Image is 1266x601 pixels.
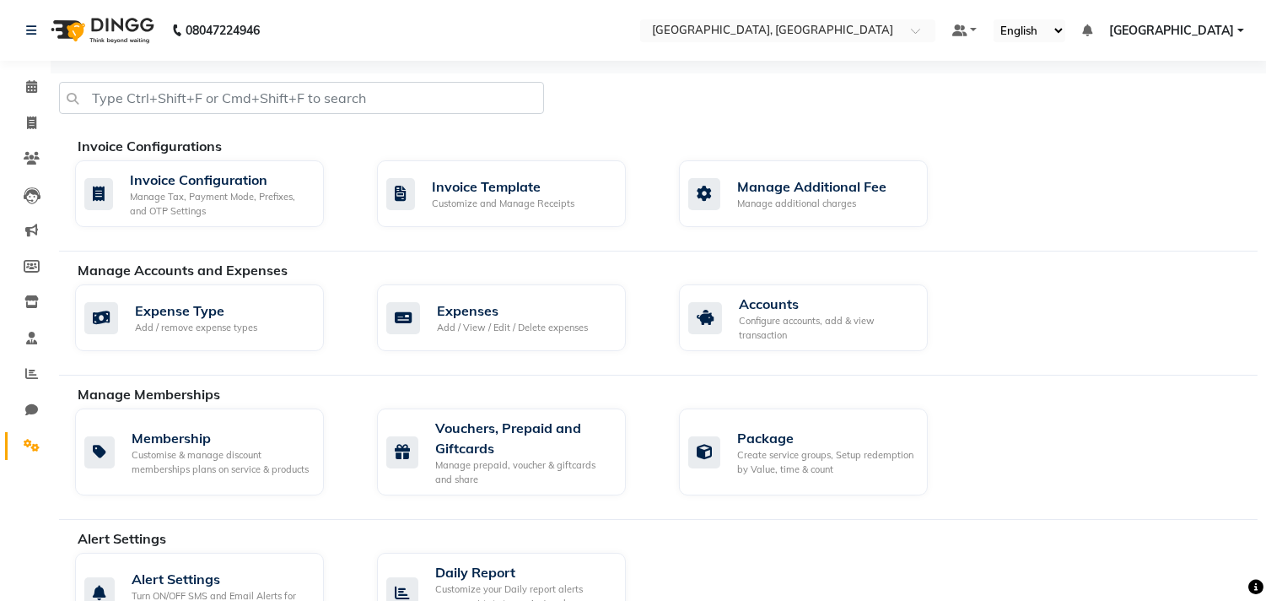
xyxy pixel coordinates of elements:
[435,418,612,458] div: Vouchers, Prepaid and Giftcards
[739,294,914,314] div: Accounts
[75,409,352,495] a: MembershipCustomise & manage discount memberships plans on service & products
[377,409,654,495] a: Vouchers, Prepaid and GiftcardsManage prepaid, voucher & giftcards and share
[737,176,886,197] div: Manage Additional Fee
[75,284,352,351] a: Expense TypeAdd / remove expense types
[679,284,956,351] a: AccountsConfigure accounts, add & view transaction
[737,428,914,448] div: Package
[679,409,956,495] a: PackageCreate service groups, Setup redemption by Value, time & count
[377,160,654,227] a: Invoice TemplateCustomize and Manage Receipts
[739,314,914,342] div: Configure accounts, add & view transaction
[1109,22,1234,40] span: [GEOGRAPHIC_DATA]
[435,562,612,582] div: Daily Report
[132,569,310,589] div: Alert Settings
[135,300,257,321] div: Expense Type
[132,428,310,448] div: Membership
[186,7,260,54] b: 08047224946
[737,197,886,211] div: Manage additional charges
[130,190,310,218] div: Manage Tax, Payment Mode, Prefixes, and OTP Settings
[432,176,574,197] div: Invoice Template
[43,7,159,54] img: logo
[437,321,588,335] div: Add / View / Edit / Delete expenses
[59,82,544,114] input: Type Ctrl+Shift+F or Cmd+Shift+F to search
[75,160,352,227] a: Invoice ConfigurationManage Tax, Payment Mode, Prefixes, and OTP Settings
[132,448,310,476] div: Customise & manage discount memberships plans on service & products
[130,170,310,190] div: Invoice Configuration
[432,197,574,211] div: Customize and Manage Receipts
[377,284,654,351] a: ExpensesAdd / View / Edit / Delete expenses
[135,321,257,335] div: Add / remove expense types
[435,458,612,486] div: Manage prepaid, voucher & giftcards and share
[737,448,914,476] div: Create service groups, Setup redemption by Value, time & count
[679,160,956,227] a: Manage Additional FeeManage additional charges
[437,300,588,321] div: Expenses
